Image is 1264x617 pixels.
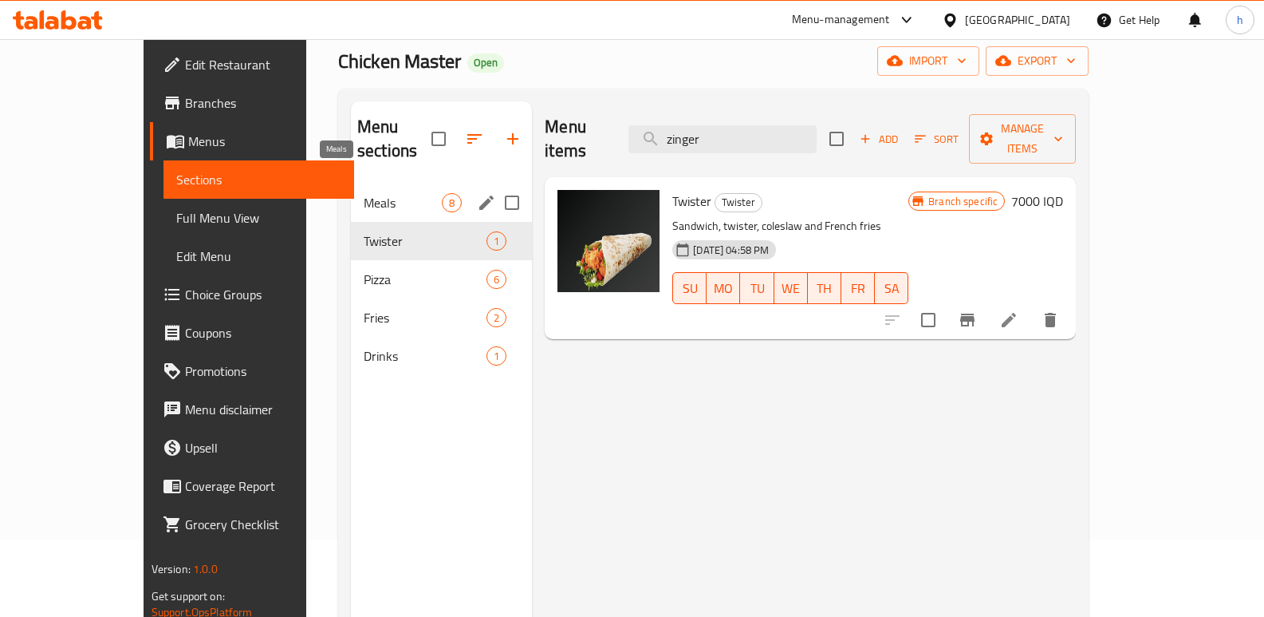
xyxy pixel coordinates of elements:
[487,272,506,287] span: 6
[474,191,498,215] button: edit
[163,199,355,237] a: Full Menu View
[467,53,504,73] div: Open
[912,303,945,337] span: Select to update
[455,120,494,158] span: Sort sections
[740,272,774,304] button: TU
[351,177,532,382] nav: Menu sections
[351,337,532,375] div: Drinks1
[715,193,762,212] span: Twister
[351,184,532,222] div: Meals8edit
[442,193,462,212] div: items
[150,45,355,84] a: Edit Restaurant
[150,84,355,122] a: Branches
[338,43,461,79] span: Chicken Master
[857,130,900,148] span: Add
[781,277,801,300] span: WE
[998,51,1076,71] span: export
[176,208,342,227] span: Full Menu View
[672,189,711,213] span: Twister
[185,477,342,496] span: Coverage Report
[193,559,218,579] span: 1.0.0
[841,272,875,304] button: FR
[557,190,660,292] img: Twister
[150,352,355,390] a: Promotions
[494,120,532,158] button: Add section
[486,308,506,327] div: items
[814,277,835,300] span: TH
[969,114,1076,164] button: Manage items
[890,51,967,71] span: import
[1011,190,1063,212] h6: 7000 IQD
[911,127,963,152] button: Sort
[364,231,486,251] span: Twister
[150,314,355,352] a: Coupons
[364,308,486,327] span: Fries
[965,11,1070,29] div: [GEOGRAPHIC_DATA]
[152,586,225,607] span: Get support on:
[707,272,740,304] button: MO
[176,170,342,189] span: Sections
[467,56,504,69] span: Open
[487,349,506,364] span: 1
[150,390,355,429] a: Menu disclaimer
[150,275,355,314] a: Choice Groups
[188,132,342,151] span: Menus
[443,196,461,211] span: 8
[486,270,506,289] div: items
[150,429,355,467] a: Upsell
[672,216,908,236] p: Sandwich, twister, coleslaw and French fries
[687,243,775,258] span: [DATE] 04:58 PM
[351,222,532,260] div: Twister1
[853,127,904,152] button: Add
[351,299,532,337] div: Fries2
[986,46,1089,76] button: export
[351,260,532,299] div: Pizza6
[746,277,767,300] span: TU
[486,231,506,251] div: items
[904,127,969,152] span: Sort items
[487,234,506,249] span: 1
[185,515,342,534] span: Grocery Checklist
[422,122,455,156] span: Select all sections
[163,160,355,199] a: Sections
[545,115,609,163] h2: Menu items
[185,400,342,419] span: Menu disclaimer
[848,277,868,300] span: FR
[792,10,890,30] div: Menu-management
[713,277,734,300] span: MO
[364,346,486,366] span: Drinks
[948,301,986,339] button: Branch-specific-item
[185,55,342,74] span: Edit Restaurant
[185,438,342,457] span: Upsell
[875,272,908,304] button: SA
[922,194,1004,209] span: Branch specific
[853,127,904,152] span: Add item
[679,277,700,300] span: SU
[881,277,902,300] span: SA
[982,119,1063,159] span: Manage items
[1237,11,1243,29] span: h
[715,193,762,212] div: Twister
[364,193,442,212] span: Meals
[150,467,355,505] a: Coverage Report
[364,270,486,289] span: Pizza
[1031,301,1069,339] button: delete
[150,505,355,544] a: Grocery Checklist
[163,237,355,275] a: Edit Menu
[999,310,1018,330] a: Edit menu item
[774,272,808,304] button: WE
[487,310,506,326] span: 2
[185,362,342,381] span: Promotions
[185,93,342,113] span: Branches
[628,125,817,153] input: search
[185,285,342,304] span: Choice Groups
[820,122,853,156] span: Select section
[915,130,959,148] span: Sort
[152,559,191,579] span: Version:
[808,272,841,304] button: TH
[672,272,707,304] button: SU
[176,247,342,266] span: Edit Menu
[877,46,979,76] button: import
